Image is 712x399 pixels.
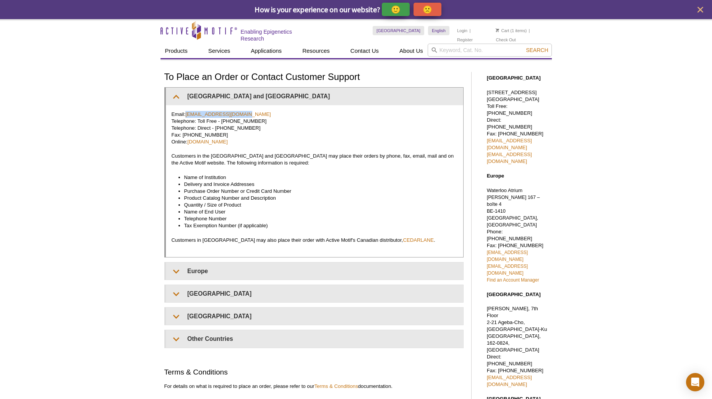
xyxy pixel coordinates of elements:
[496,28,499,32] img: Your Cart
[184,215,450,222] li: Telephone Number
[184,202,450,208] li: Quantity / Size of Product
[184,188,450,195] li: Purchase Order Number or Credit Card Number
[487,292,541,297] strong: [GEOGRAPHIC_DATA]
[166,262,463,280] summary: Europe
[428,26,449,35] a: English
[172,111,457,145] p: Email: Telephone: Toll Free - [PHONE_NUMBER] Telephone: Direct - [PHONE_NUMBER] Fax: [PHONE_NUMBE...
[184,181,450,188] li: Delivery and Invoice Addresses
[172,237,457,244] p: Customers in [GEOGRAPHIC_DATA] may also place their order with Active Motif's Canadian distributo...
[184,174,450,181] li: Name of Institution
[161,44,192,58] a: Products
[487,151,532,164] a: [EMAIL_ADDRESS][DOMAIN_NAME]
[166,285,463,302] summary: [GEOGRAPHIC_DATA]
[487,264,528,276] a: [EMAIL_ADDRESS][DOMAIN_NAME]
[487,138,532,150] a: [EMAIL_ADDRESS][DOMAIN_NAME]
[166,308,463,325] summary: [GEOGRAPHIC_DATA]
[496,37,516,42] a: Check Out
[524,47,550,54] button: Search
[166,88,463,105] summary: [GEOGRAPHIC_DATA] and [GEOGRAPHIC_DATA]
[184,208,450,215] li: Name of End User
[164,367,464,377] h2: Terms & Conditions
[428,44,552,57] input: Keyword, Cat. No.
[526,47,548,53] span: Search
[487,89,548,165] p: [STREET_ADDRESS] [GEOGRAPHIC_DATA] Toll Free: [PHONE_NUMBER] Direct: [PHONE_NUMBER] Fax: [PHONE_N...
[298,44,334,58] a: Resources
[487,173,504,179] strong: Europe
[395,44,428,58] a: About Us
[487,75,541,81] strong: [GEOGRAPHIC_DATA]
[487,305,548,388] p: [PERSON_NAME], 7th Floor 2-21 Ageba-Cho, [GEOGRAPHIC_DATA]-Ku [GEOGRAPHIC_DATA], 162-0824, [GEOGR...
[696,5,705,15] button: close
[487,195,540,228] span: [PERSON_NAME] 167 – boîte 4 BE-1410 [GEOGRAPHIC_DATA], [GEOGRAPHIC_DATA]
[529,26,530,35] li: |
[487,277,539,283] a: Find an Account Manager
[469,26,470,35] li: |
[184,222,450,229] li: Tax Exemption Number (if applicable)
[185,111,271,117] a: [EMAIL_ADDRESS][DOMAIN_NAME]
[184,195,450,202] li: Product Catalog Number and Description
[487,250,528,262] a: [EMAIL_ADDRESS][DOMAIN_NAME]
[164,383,464,390] p: For details on what is required to place an order, please refer to our documentation.
[346,44,383,58] a: Contact Us
[166,330,463,347] summary: Other Countries
[686,373,704,391] div: Open Intercom Messenger
[496,26,527,35] li: (1 items)
[487,187,548,283] p: Waterloo Atrium Phone: [PHONE_NUMBER] Fax: [PHONE_NUMBER]
[187,139,228,145] a: [DOMAIN_NAME]
[487,375,532,387] a: [EMAIL_ADDRESS][DOMAIN_NAME]
[255,5,380,14] span: How is your experience on our website?
[172,153,457,166] p: Customers in the [GEOGRAPHIC_DATA] and [GEOGRAPHIC_DATA] may place their orders by phone, fax, em...
[204,44,235,58] a: Services
[164,72,464,83] h1: To Place an Order or Contact Customer Support
[241,28,317,42] h2: Enabling Epigenetics Research
[457,28,467,33] a: Login
[496,28,509,33] a: Cart
[423,5,432,14] p: 🙁
[246,44,286,58] a: Applications
[391,5,401,14] p: 🙂
[373,26,424,35] a: [GEOGRAPHIC_DATA]
[457,37,473,42] a: Register
[403,237,434,243] a: CEDARLANE
[314,383,358,389] a: Terms & Conditions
